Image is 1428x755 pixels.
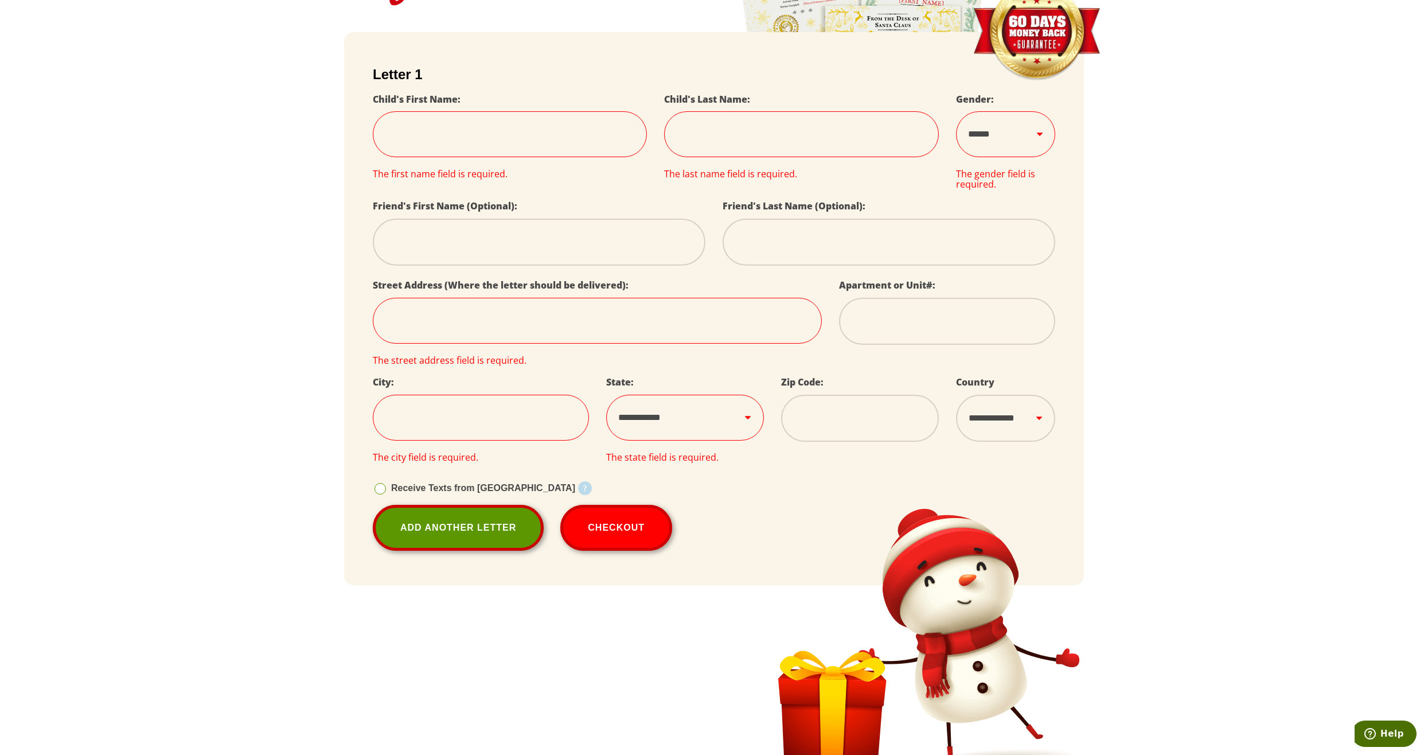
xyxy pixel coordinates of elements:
label: Country [956,376,994,388]
h2: Letter 1 [373,67,1055,83]
label: Apartment or Unit#: [839,279,935,291]
div: The street address field is required. [373,355,822,365]
label: Friend's First Name (Optional): [373,200,517,212]
label: Gender: [956,93,994,106]
label: Child's Last Name: [664,93,750,106]
div: The first name field is required. [373,169,647,179]
div: The gender field is required. [956,169,1055,190]
label: State: [606,376,634,388]
label: Street Address (Where the letter should be delivered): [373,279,629,291]
span: Receive Texts from [GEOGRAPHIC_DATA] [391,483,575,493]
a: Add Another Letter [373,505,544,551]
div: The city field is required. [373,452,589,462]
label: Child's First Name: [373,93,461,106]
iframe: Opens a widget where you can find more information [1355,721,1417,749]
div: The state field is required. [606,452,764,462]
button: Checkout [560,505,672,551]
div: The last name field is required. [664,169,938,179]
label: City: [373,376,394,388]
label: Friend's Last Name (Optional): [723,200,865,212]
label: Zip Code: [781,376,824,388]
